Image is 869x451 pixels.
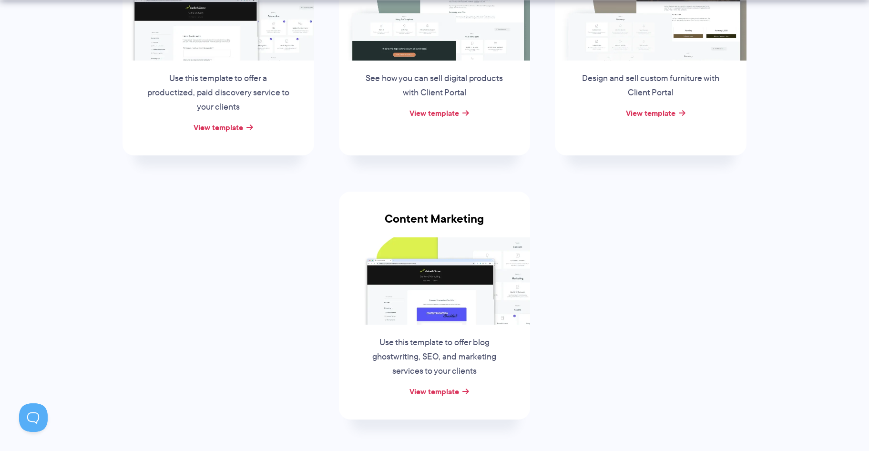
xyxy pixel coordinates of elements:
[409,386,459,397] a: View template
[626,107,675,119] a: View template
[578,72,723,100] p: Design and sell custom furniture with Client Portal
[339,212,531,237] h3: Content Marketing
[362,72,507,100] p: See how you can sell digital products with Client Portal
[146,72,291,114] p: Use this template to offer a productized, paid discovery service to your clients
[19,403,48,432] iframe: Toggle Customer Support
[409,107,459,119] a: View template
[194,122,243,133] a: View template
[362,336,507,379] p: Use this template to offer blog ghostwriting, SEO, and marketing services to your clients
